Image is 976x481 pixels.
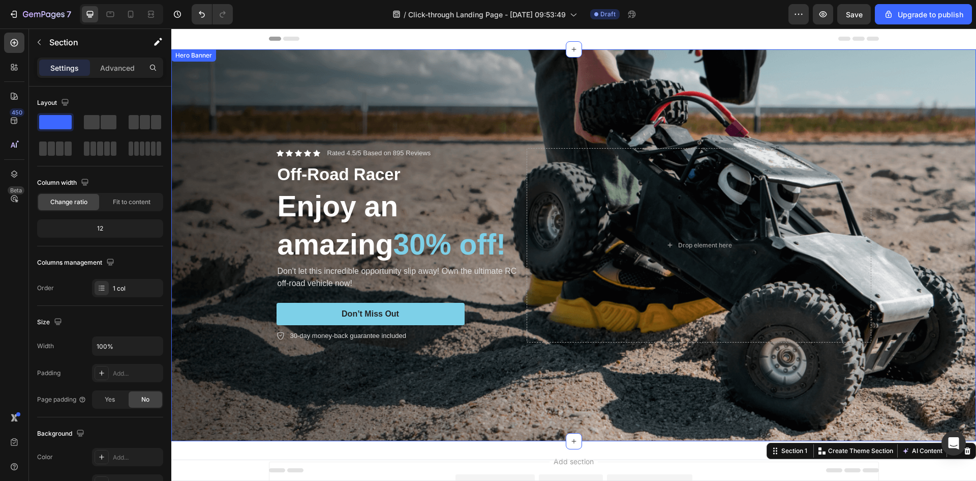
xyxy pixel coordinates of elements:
[113,369,161,378] div: Add...
[105,395,115,404] span: Yes
[106,237,350,261] p: Don't let this incredible opportunity slip away! Own the ultimate RC off-road vehicle now!
[100,63,135,73] p: Advanced
[408,9,566,20] span: Click-through Landing Page - [DATE] 09:53:49
[170,280,228,291] div: Don’t Miss Out
[37,452,53,462] div: Color
[883,9,963,20] div: Upgrade to publish
[378,428,426,438] span: Add section
[404,9,406,20] span: /
[4,4,76,24] button: 7
[657,418,722,427] p: Create Theme Section
[728,416,773,429] button: AI Content
[2,22,43,32] div: Hero Banner
[67,8,71,20] p: 7
[105,274,293,297] button: Don’t Miss Out
[37,96,71,110] div: Layout
[50,197,87,207] span: Change ratio
[37,342,54,351] div: Width
[222,200,335,232] span: 30% off!
[37,176,91,190] div: Column width
[171,29,976,481] iframe: Design area
[141,395,149,404] span: No
[875,4,972,24] button: Upgrade to publish
[837,4,871,24] button: Save
[119,302,235,313] p: 30-day money-back guarantee included
[37,284,54,293] div: Order
[37,316,64,329] div: Size
[113,284,161,293] div: 1 col
[941,431,966,456] div: Open Intercom Messenger
[10,108,24,117] div: 450
[8,186,24,194] div: Beta
[37,395,86,404] div: Page padding
[39,221,161,236] div: 12
[113,197,150,207] span: Fit to content
[50,63,79,73] p: Settings
[37,369,60,378] div: Padding
[37,256,116,270] div: Columns management
[608,418,638,427] div: Section 1
[113,453,161,462] div: Add...
[192,4,233,24] div: Undo/Redo
[600,10,616,19] span: Draft
[846,10,863,19] span: Save
[507,213,561,221] div: Drop element here
[93,337,163,355] input: Auto
[49,36,133,48] p: Section
[37,427,86,441] div: Background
